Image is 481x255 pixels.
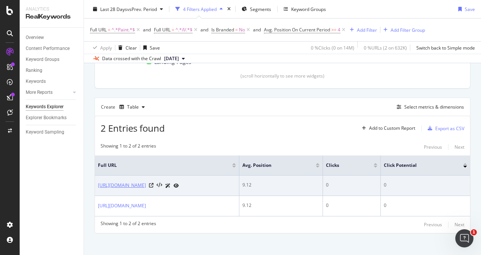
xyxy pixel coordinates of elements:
div: and [143,26,151,33]
div: Apply [100,44,112,51]
div: times [226,5,232,13]
div: Save [150,44,160,51]
a: Ranking [26,67,78,75]
div: Previous [424,144,442,150]
span: 2 Entries found [101,122,165,134]
div: More Reports [26,89,53,96]
button: Keyword Groups [281,3,329,15]
button: 4 Filters Applied [172,3,226,15]
div: Analytics [26,6,78,12]
div: Next [455,144,464,150]
button: Save [140,42,160,54]
button: Next [455,220,464,229]
span: vs Prev. Period [127,6,157,12]
span: Full URL [98,162,221,169]
span: Full URL [90,26,107,33]
span: Segments [250,6,271,12]
button: Last 28 DaysvsPrev. Period [90,3,166,15]
span: Last 28 Days [100,6,127,12]
span: Is Branded [211,26,234,33]
button: Previous [424,143,442,152]
button: Clear [115,42,137,54]
div: Explorer Bookmarks [26,114,67,122]
a: URL Inspection [174,182,179,190]
span: >= [331,26,337,33]
button: Export as CSV [425,122,464,134]
a: Keywords Explorer [26,103,78,111]
div: Switch back to Simple mode [416,44,475,51]
button: Segments [239,3,274,15]
div: Showing 1 to 2 of 2 entries [101,143,156,152]
div: 0 [326,182,377,188]
span: 1 [471,229,477,235]
div: 0 [326,202,377,209]
button: [DATE] [161,54,188,63]
a: AI Url Details [165,182,171,190]
a: Overview [26,34,78,42]
div: 0 % Clicks ( 0 on 14M ) [311,44,354,51]
button: Apply [90,42,112,54]
div: 9.12 [242,182,320,188]
div: 4 Filters Applied [183,6,217,12]
div: 0 [384,182,467,188]
span: 2025 Sep. 13th [164,55,179,62]
div: RealKeywords [26,12,78,21]
div: Previous [424,221,442,228]
button: Switch back to Simple mode [413,42,475,54]
button: Save [455,3,475,15]
span: No [239,25,245,35]
span: Full URL [154,26,171,33]
div: Add Filter Group [391,26,425,33]
div: 0 % URLs ( 2 on 632K ) [364,44,407,51]
a: [URL][DOMAIN_NAME] [98,202,146,210]
span: 4 [338,25,340,35]
div: 9.12 [242,202,320,209]
button: Add Filter Group [380,25,425,34]
span: Avg. Position [242,162,305,169]
a: More Reports [26,89,71,96]
div: Keyword Groups [291,6,326,12]
a: Visit Online Page [149,183,154,188]
div: Data crossed with the Crawl [102,55,161,62]
div: and [200,26,208,33]
div: Keywords Explorer [26,103,64,111]
div: Keyword Groups [26,56,59,64]
iframe: Intercom live chat [455,229,473,247]
button: Next [455,143,464,152]
button: Add Filter [347,25,377,34]
div: Keywords [26,78,46,86]
span: ^.*Paint.*$ [112,25,135,35]
span: Avg. Position On Current Period [264,26,330,33]
div: Select metrics & dimensions [404,104,464,110]
a: Keyword Sampling [26,128,78,136]
button: Select metrics & dimensions [394,103,464,112]
div: Keyword Sampling [26,128,64,136]
a: Keyword Groups [26,56,78,64]
span: Clicks [326,162,362,169]
button: Previous [424,220,442,229]
div: Save [465,6,475,12]
div: Add Filter [357,26,377,33]
div: Showing 1 to 2 of 2 entries [101,220,156,229]
a: Content Performance [26,45,78,53]
a: Keywords [26,78,78,86]
div: Clear [126,44,137,51]
a: Explorer Bookmarks [26,114,78,122]
div: Add to Custom Report [369,126,415,131]
span: = [235,26,238,33]
div: Ranking [26,67,42,75]
div: Export as CSV [435,125,464,132]
div: Content Performance [26,45,70,53]
span: = [172,26,174,33]
div: and [253,26,261,33]
span: = [108,26,110,33]
a: [URL][DOMAIN_NAME] [98,182,146,189]
div: Next [455,221,464,228]
div: Create [101,101,148,113]
div: Overview [26,34,44,42]
div: Table [127,105,139,109]
div: 0 [384,202,467,209]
